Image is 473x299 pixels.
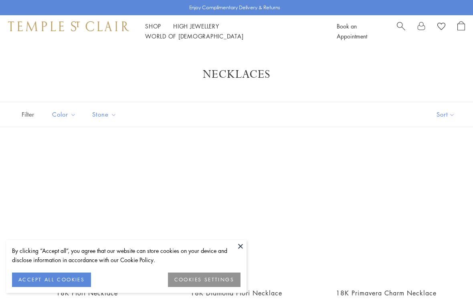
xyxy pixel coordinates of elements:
[457,21,465,41] a: Open Shopping Bag
[173,22,219,30] a: High JewelleryHigh Jewellery
[145,32,243,40] a: World of [DEMOGRAPHIC_DATA]World of [DEMOGRAPHIC_DATA]
[418,102,473,127] button: Show sort by
[32,67,441,82] h1: Necklaces
[433,261,465,291] iframe: Gorgias live chat messenger
[190,289,282,297] a: 18K Diamond Fiori Necklace
[189,4,280,12] p: Enjoy Complimentary Delivery & Returns
[56,289,118,297] a: 18K Fiori Necklace
[12,246,241,265] div: By clicking “Accept all”, you agree that our website can store cookies on your device and disclos...
[20,147,154,281] a: 18K Fiori Necklace
[145,22,161,30] a: ShopShop
[12,273,91,287] button: ACCEPT ALL COOKIES
[397,21,405,41] a: Search
[170,147,303,281] a: N31810-FIORI
[437,21,445,33] a: View Wishlist
[8,21,129,31] img: Temple St. Clair
[336,289,437,297] a: 18K Primavera Charm Necklace
[46,105,82,123] button: Color
[319,147,453,281] a: NCH-E7BEEFIORBM
[88,109,123,119] span: Stone
[145,21,319,41] nav: Main navigation
[168,273,241,287] button: COOKIES SETTINGS
[48,109,82,119] span: Color
[86,105,123,123] button: Stone
[337,22,367,40] a: Book an Appointment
